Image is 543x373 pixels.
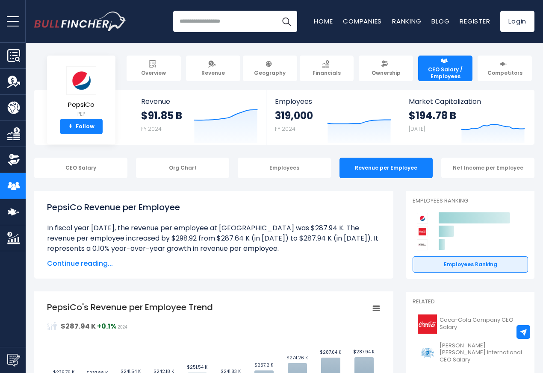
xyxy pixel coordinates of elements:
[47,258,381,269] span: Continue reading...
[141,109,182,122] strong: $91.85 B
[254,362,274,368] text: $257.2 K
[359,56,413,81] a: Ownership
[47,223,381,254] li: In fiscal year [DATE], the revenue per employee at [GEOGRAPHIC_DATA] was $287.94 K. The revenue p...
[201,70,225,76] span: Revenue
[413,312,528,336] a: Coca-Cola Company CEO Salary
[66,101,96,109] span: PepsiCo
[409,125,425,132] small: [DATE]
[286,355,308,361] text: $274.26 K
[441,158,534,178] div: Net Income per Employee
[500,11,534,32] a: Login
[47,321,57,331] img: RevenuePerEmployee.svg
[413,340,528,366] a: [PERSON_NAME] [PERSON_NAME] International CEO Salary
[127,56,181,81] a: Overview
[141,70,166,76] span: Overview
[97,321,116,331] strong: +0.1%
[276,11,297,32] button: Search
[238,158,331,178] div: Employees
[400,90,534,145] a: Market Capitalization $194.78 B [DATE]
[413,197,528,205] p: Employees Ranking
[418,56,472,81] a: CEO Salary / Employees
[417,239,428,250] img: Keurig Dr Pepper competitors logo
[487,70,522,76] span: Competitors
[314,17,333,26] a: Home
[243,56,297,81] a: Geography
[460,17,490,26] a: Register
[275,125,295,132] small: FY 2024
[34,158,127,178] div: CEO Salary
[7,153,20,166] img: Ownership
[409,97,525,106] span: Market Capitalization
[66,66,97,119] a: PepsiCo PEP
[47,201,381,214] h1: PepsiCo Revenue per Employee
[266,90,399,145] a: Employees 319,000 FY 2024
[60,119,103,134] a: +Follow
[275,109,313,122] strong: 319,000
[186,56,240,81] a: Revenue
[353,349,375,355] text: $287.94 K
[320,349,342,355] text: $287.64 K
[418,314,437,334] img: KO logo
[34,12,127,31] img: Bullfincher logo
[431,17,449,26] a: Blog
[339,158,433,178] div: Revenue per Employee
[409,109,456,122] strong: $194.78 B
[418,343,437,362] img: PM logo
[68,123,73,130] strong: +
[66,110,96,118] small: PEP
[254,70,286,76] span: Geography
[61,321,96,331] strong: $287.94 K
[133,90,266,145] a: Revenue $91.85 B FY 2024
[313,70,341,76] span: Financials
[413,298,528,305] p: Related
[478,56,532,81] a: Competitors
[417,213,428,224] img: PepsiCo competitors logo
[34,12,126,31] a: Go to homepage
[413,256,528,273] a: Employees Ranking
[300,56,354,81] a: Financials
[440,317,523,331] span: Coca-Cola Company CEO Salary
[118,325,127,329] span: 2024
[372,70,401,76] span: Ownership
[187,364,208,370] text: $251.54 K
[141,125,162,132] small: FY 2024
[343,17,382,26] a: Companies
[440,342,523,364] span: [PERSON_NAME] [PERSON_NAME] International CEO Salary
[417,226,428,237] img: Coca-Cola Company competitors logo
[141,97,258,106] span: Revenue
[47,301,213,313] tspan: PepsiCo's Revenue per Employee Trend
[275,97,391,106] span: Employees
[136,158,229,178] div: Org Chart
[392,17,421,26] a: Ranking
[422,66,469,79] span: CEO Salary / Employees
